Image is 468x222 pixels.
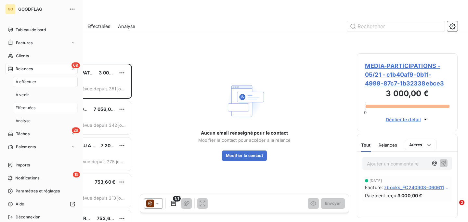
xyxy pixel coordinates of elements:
[73,172,80,177] span: 15
[18,7,65,12] span: GOODFLAG
[46,143,130,148] span: AGENCE DE L’EAU ADOUR-GARONNE
[198,137,291,143] span: Modifier le contact pour accéder à la relance
[386,116,421,123] span: Déplier le détail
[16,118,31,124] span: Analyse
[97,215,117,221] span: 753,60 €
[15,175,39,181] span: Notifications
[94,106,118,112] span: 7 056,00 €
[16,105,36,111] span: Effectuées
[78,86,126,91] span: prévue depuis 351 jours
[222,150,267,161] button: Modifier le contact
[16,131,30,137] span: Tâches
[321,198,345,209] button: Envoyer
[365,61,449,88] span: MEDIA-PARTICIPATIONS - 05/21 - c1b40af9-0b11-4999-87c7-1b32338ebce3
[87,23,110,30] span: Effectuées
[16,53,29,59] span: Clients
[16,66,33,72] span: Relances
[76,159,126,164] span: prévue depuis 275 jours
[16,27,46,33] span: Tableau de bord
[5,199,78,209] a: Aide
[101,143,125,148] span: 7 200,00 €
[99,70,124,75] span: 3 000,00 €
[16,162,30,168] span: Imports
[397,192,422,199] span: 3 000,00 €
[5,4,16,14] div: GO
[78,123,126,128] span: prévue depuis 342 jours
[71,62,80,68] span: 69
[384,116,431,123] button: Déplier le détail
[118,23,135,30] span: Analyse
[459,200,464,205] span: 2
[16,144,36,150] span: Paiements
[201,130,288,136] span: Aucun email renseigné pour le contact
[361,142,371,148] span: Tout
[16,201,24,207] span: Aide
[384,184,449,191] span: zbooks_FC240908-060611-019496
[16,40,32,46] span: Factures
[224,80,265,122] img: Empty state
[370,179,382,183] span: [DATE]
[347,21,445,32] input: Rechercher
[365,184,383,191] span: Facture :
[16,214,41,220] span: Déconnexion
[16,79,37,85] span: À effectuer
[16,188,60,194] span: Paramètres et réglages
[405,140,436,150] button: Autres
[365,192,396,199] span: Paiement reçu
[379,142,397,148] span: Relances
[365,88,449,101] h3: 3 000,00 €
[78,195,126,201] span: prévue depuis 213 jours
[446,200,461,215] iframe: Intercom live chat
[16,92,29,98] span: À venir
[364,110,367,115] span: 0
[173,196,181,202] span: 1/1
[72,127,80,133] span: 26
[95,179,115,185] span: 753,60 €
